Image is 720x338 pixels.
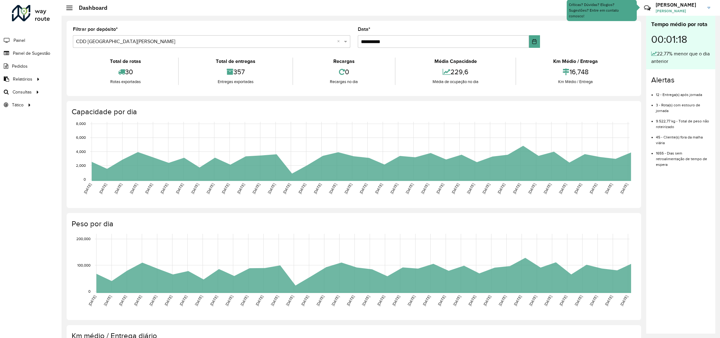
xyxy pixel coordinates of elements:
text: [DATE] [483,295,492,307]
div: Total de entregas [180,58,291,65]
text: [DATE] [297,183,307,194]
text: [DATE] [144,183,153,194]
div: Recargas [295,58,394,65]
text: [DATE] [344,183,353,194]
text: [DATE] [407,295,416,307]
text: [DATE] [270,295,279,307]
text: [DATE] [190,183,199,194]
h4: Peso por dia [72,219,635,228]
span: Painel de Sugestão [13,50,50,57]
button: Choose Date [529,35,540,48]
text: [DATE] [316,295,325,307]
text: [DATE] [346,295,355,307]
text: [DATE] [240,295,249,307]
text: 200,000 [76,237,90,241]
div: Rotas exportadas [74,79,177,85]
div: 357 [180,65,291,79]
text: [DATE] [149,295,158,307]
text: [DATE] [619,295,629,307]
text: [DATE] [451,183,460,194]
text: [DATE] [559,295,568,307]
text: [DATE] [452,295,461,307]
text: [DATE] [390,183,399,194]
span: Painel [14,37,25,44]
text: [DATE] [466,183,475,194]
div: Média Capacidade [397,58,514,65]
text: [DATE] [118,295,127,307]
text: [DATE] [83,183,92,194]
text: [DATE] [467,295,477,307]
text: [DATE] [194,295,203,307]
text: [DATE] [209,295,218,307]
text: [DATE] [164,295,173,307]
text: [DATE] [175,183,184,194]
text: [DATE] [313,183,322,194]
text: [DATE] [221,183,230,194]
li: 12 - Entrega(s) após jornada [656,87,710,98]
div: Tempo médio por rota [651,20,710,29]
text: [DATE] [558,183,567,194]
text: [DATE] [497,183,506,194]
text: [DATE] [361,295,370,307]
label: Data [358,25,370,33]
text: 0 [88,289,90,293]
div: 229,6 [397,65,514,79]
text: [DATE] [252,183,261,194]
div: 0 [295,65,394,79]
div: Km Médio / Entrega [518,58,633,65]
text: [DATE] [359,183,368,194]
text: [DATE] [179,295,188,307]
text: [DATE] [482,183,491,194]
text: [DATE] [513,295,522,307]
text: [DATE] [285,295,294,307]
text: [DATE] [619,183,629,194]
div: Total de rotas [74,58,177,65]
text: [DATE] [98,183,107,194]
div: Média de ocupação no dia [397,79,514,85]
text: [DATE] [300,295,309,307]
text: [DATE] [543,295,553,307]
text: [DATE] [527,183,537,194]
text: [DATE] [255,295,264,307]
text: [DATE] [435,183,445,194]
text: [DATE] [103,295,112,307]
text: [DATE] [376,295,385,307]
text: 2,000 [76,163,86,167]
div: Entregas exportadas [180,79,291,85]
h4: Alertas [651,76,710,85]
a: Contato Rápido [641,1,654,15]
div: 16,748 [518,65,633,79]
h3: [PERSON_NAME] [656,2,703,8]
span: Tático [12,102,24,108]
text: [DATE] [331,295,340,307]
text: [DATE] [528,295,537,307]
div: 00:01:18 [651,29,710,50]
span: Relatórios [13,76,32,82]
span: [PERSON_NAME] [656,8,703,14]
text: [DATE] [282,183,291,194]
text: [DATE] [604,183,613,194]
text: [DATE] [114,183,123,194]
text: 4,000 [76,149,86,154]
text: [DATE] [88,295,97,307]
text: [DATE] [206,183,215,194]
text: 0 [84,177,86,181]
span: Pedidos [12,63,28,70]
text: [DATE] [224,295,233,307]
text: [DATE] [589,183,598,194]
h2: Dashboard [73,4,107,11]
text: [DATE] [604,295,613,307]
text: [DATE] [133,295,142,307]
text: [DATE] [512,183,521,194]
text: [DATE] [267,183,276,194]
text: [DATE] [328,183,337,194]
li: 1655 - Dias sem retroalimentação de tempo de espera [656,146,710,167]
text: [DATE] [420,183,429,194]
text: [DATE] [573,183,582,194]
div: 22,77% menor que o dia anterior [651,50,710,65]
text: [DATE] [374,183,383,194]
text: [DATE] [405,183,414,194]
span: Consultas [13,89,32,95]
text: [DATE] [422,295,431,307]
text: [DATE] [160,183,169,194]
